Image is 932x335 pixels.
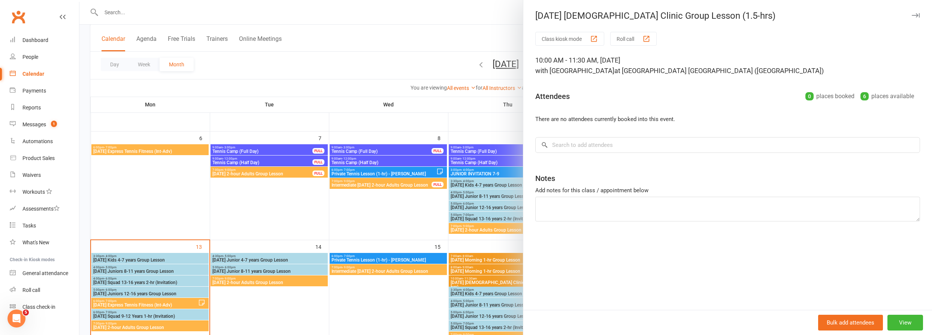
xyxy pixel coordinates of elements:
[22,239,49,245] div: What's New
[818,315,883,331] button: Bulk add attendees
[614,67,824,75] span: at [GEOGRAPHIC_DATA] [GEOGRAPHIC_DATA] ([GEOGRAPHIC_DATA])
[805,91,854,102] div: places booked
[51,121,57,127] span: 1
[10,184,79,200] a: Workouts
[22,105,41,111] div: Reports
[22,71,44,77] div: Calendar
[22,121,46,127] div: Messages
[22,54,38,60] div: People
[22,270,68,276] div: General attendance
[10,66,79,82] a: Calendar
[860,92,869,100] div: 6
[22,155,55,161] div: Product Sales
[10,282,79,299] a: Roll call
[22,172,41,178] div: Waivers
[535,55,920,76] div: 10:00 AM - 11:30 AM, [DATE]
[535,91,570,102] div: Attendees
[805,92,814,100] div: 0
[22,304,55,310] div: Class check-in
[860,91,914,102] div: places available
[10,82,79,99] a: Payments
[7,310,25,328] iframe: Intercom live chat
[10,265,79,282] a: General attendance kiosk mode
[887,315,923,331] button: View
[535,186,920,195] div: Add notes for this class / appointment below
[535,32,604,46] button: Class kiosk mode
[22,37,48,43] div: Dashboard
[10,99,79,116] a: Reports
[22,189,45,195] div: Workouts
[23,310,29,316] span: 5
[22,223,36,229] div: Tasks
[10,32,79,49] a: Dashboard
[10,167,79,184] a: Waivers
[9,7,28,26] a: Clubworx
[10,150,79,167] a: Product Sales
[535,67,614,75] span: with [GEOGRAPHIC_DATA]
[10,200,79,217] a: Assessments
[10,234,79,251] a: What's New
[22,138,53,144] div: Automations
[22,206,60,212] div: Assessments
[610,32,657,46] button: Roll call
[22,88,46,94] div: Payments
[22,287,40,293] div: Roll call
[535,173,555,184] div: Notes
[523,10,932,21] div: [DATE] [DEMOGRAPHIC_DATA] Clinic Group Lesson (1.5-hrs)
[10,116,79,133] a: Messages 1
[535,115,920,124] li: There are no attendees currently booked into this event.
[10,217,79,234] a: Tasks
[10,49,79,66] a: People
[10,299,79,316] a: Class kiosk mode
[535,137,920,153] input: Search to add attendees
[10,133,79,150] a: Automations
